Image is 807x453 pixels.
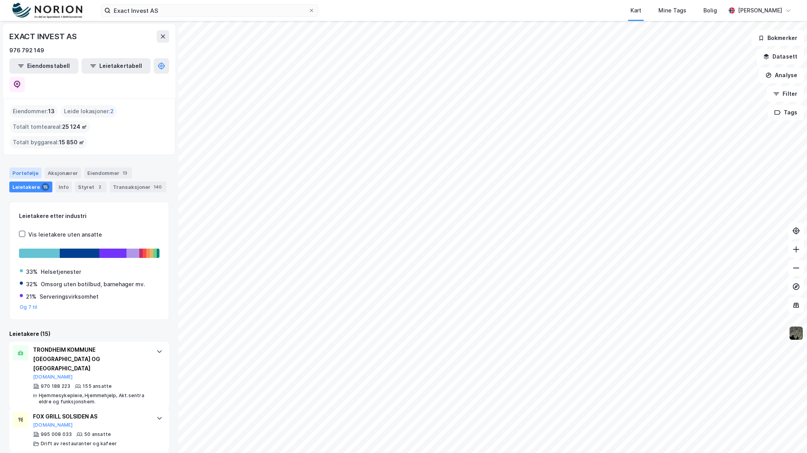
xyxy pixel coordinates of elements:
[83,383,112,389] div: 155 ansatte
[12,3,82,19] img: norion-logo.80e7a08dc31c2e691866.png
[39,392,149,405] div: Hjemmesykepleie, Hjemmehjelp, Akt.sentra eldre og funksjonshem.
[33,345,149,373] div: TRONDHEIM KOMMUNE [GEOGRAPHIC_DATA] OG [GEOGRAPHIC_DATA]
[768,105,804,120] button: Tags
[48,107,55,116] span: 13
[110,182,166,192] div: Transaksjoner
[41,383,70,389] div: 970 188 223
[738,6,782,15] div: [PERSON_NAME]
[768,416,807,453] iframe: Chat Widget
[703,6,717,15] div: Bolig
[10,121,90,133] div: Totalt tomteareal :
[41,280,145,289] div: Omsorg uten botilbud, barnehager mv.
[26,280,38,289] div: 32%
[75,182,107,192] div: Styret
[9,58,78,74] button: Eiendomstabell
[767,86,804,102] button: Filter
[789,326,804,341] img: 9k=
[33,412,149,421] div: FOX GRILL SOLSIDEN AS
[84,168,132,178] div: Eiendommer
[9,30,78,43] div: EXACT INVEST AS
[45,168,81,178] div: Aksjonærer
[152,183,163,191] div: 140
[33,422,73,428] button: [DOMAIN_NAME]
[33,374,73,380] button: [DOMAIN_NAME]
[42,183,49,191] div: 15
[19,211,159,221] div: Leietakere etter industri
[9,46,44,55] div: 976 792 149
[10,136,87,149] div: Totalt byggareal :
[62,122,87,131] span: 25 124 ㎡
[111,5,308,16] input: Søk på adresse, matrikkel, gårdeiere, leietakere eller personer
[41,431,72,437] div: 995 008 033
[658,6,686,15] div: Mine Tags
[41,441,117,447] div: Drift av restauranter og kafeer
[121,169,129,177] div: 13
[55,182,72,192] div: Info
[10,105,58,118] div: Eiendommer :
[110,107,114,116] span: 2
[40,292,99,301] div: Serveringsvirksomhet
[9,182,52,192] div: Leietakere
[9,168,42,178] div: Portefølje
[630,6,641,15] div: Kart
[96,183,104,191] div: 2
[20,304,38,310] button: Og 7 til
[768,416,807,453] div: Kontrollprogram for chat
[61,105,117,118] div: Leide lokasjoner :
[759,67,804,83] button: Analyse
[81,58,151,74] button: Leietakertabell
[752,30,804,46] button: Bokmerker
[9,329,169,339] div: Leietakere (15)
[26,292,36,301] div: 21%
[41,267,81,277] div: Helsetjenester
[26,267,38,277] div: 33%
[757,49,804,64] button: Datasett
[28,230,102,239] div: Vis leietakere uten ansatte
[84,431,111,437] div: 50 ansatte
[59,138,84,147] span: 15 850 ㎡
